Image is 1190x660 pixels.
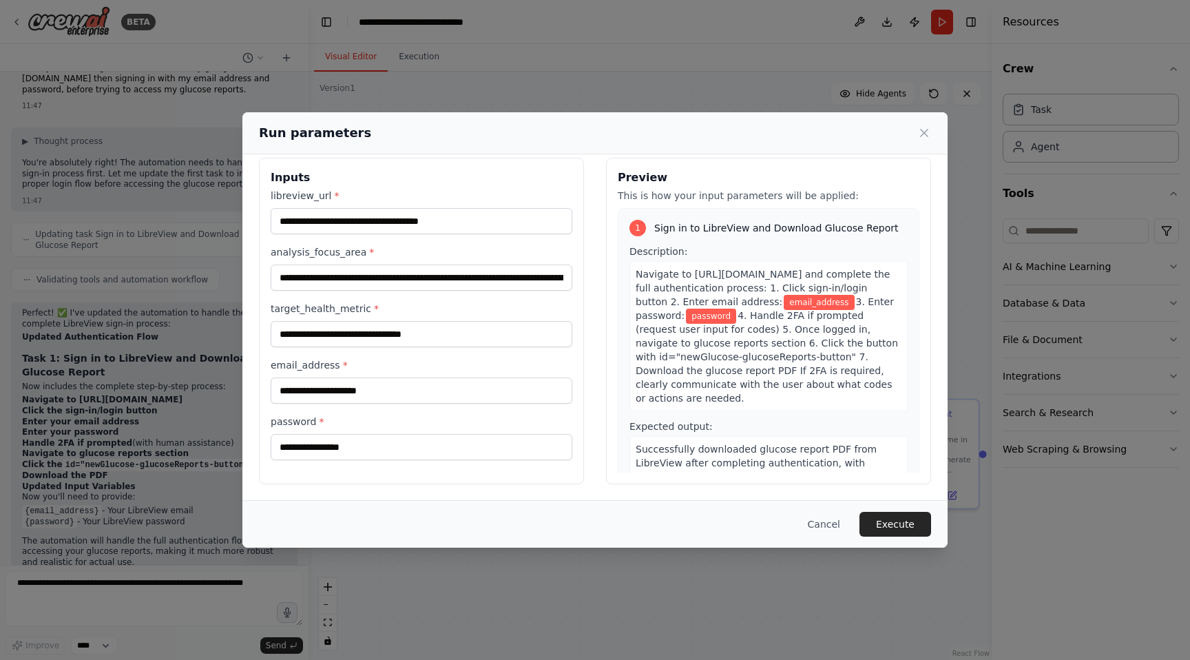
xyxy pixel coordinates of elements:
[271,189,572,203] label: libreview_url
[636,296,894,321] span: 3. Enter password:
[859,512,931,537] button: Execute
[629,421,713,432] span: Expected output:
[636,269,890,307] span: Navigate to [URL][DOMAIN_NAME] and complete the full authentication process: 1. Click sign-in/log...
[797,512,851,537] button: Cancel
[271,415,572,429] label: password
[618,169,919,186] h3: Preview
[654,221,898,235] span: Sign in to LibreView and Download Glucose Report
[271,169,572,186] h3: Inputs
[629,220,646,236] div: 1
[686,309,736,324] span: Variable: password
[271,302,572,316] label: target_health_metric
[784,295,854,310] span: Variable: email_address
[618,189,919,203] p: This is how your input parameters will be applied:
[271,358,572,372] label: email_address
[636,310,898,404] span: 4. Handle 2FA if prompted (request user input for codes) 5. Once logged in, navigate to glucose r...
[271,245,572,259] label: analysis_focus_area
[636,444,877,496] span: Successfully downloaded glucose report PDF from LibreView after completing authentication, with c...
[259,123,371,143] h2: Run parameters
[629,246,687,257] span: Description:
